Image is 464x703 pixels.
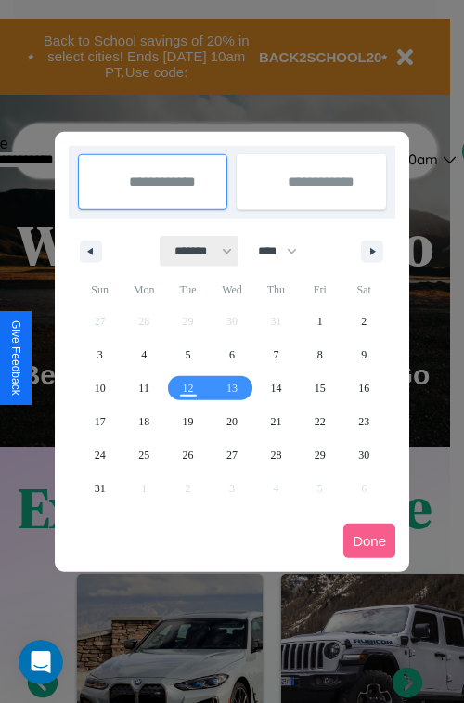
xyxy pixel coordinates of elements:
span: 24 [95,438,106,472]
span: 26 [183,438,194,472]
span: 25 [138,438,149,472]
span: 18 [138,405,149,438]
button: 31 [78,472,122,505]
button: 30 [342,438,386,472]
button: 2 [342,305,386,338]
span: 29 [315,438,326,472]
span: 11 [138,371,149,405]
button: 20 [210,405,253,438]
button: 29 [298,438,342,472]
iframe: Intercom live chat [19,640,63,684]
span: 28 [270,438,281,472]
span: 31 [95,472,106,505]
button: 26 [166,438,210,472]
span: 27 [226,438,238,472]
button: 19 [166,405,210,438]
span: Wed [210,275,253,305]
button: 17 [78,405,122,438]
span: Tue [166,275,210,305]
button: 15 [298,371,342,405]
span: 12 [183,371,194,405]
span: 22 [315,405,326,438]
span: Fri [298,275,342,305]
button: Done [343,524,395,558]
button: 6 [210,338,253,371]
span: 7 [273,338,278,371]
button: 10 [78,371,122,405]
span: 4 [141,338,147,371]
button: 21 [254,405,298,438]
span: 20 [226,405,238,438]
button: 27 [210,438,253,472]
button: 3 [78,338,122,371]
span: 9 [361,338,367,371]
span: 5 [186,338,191,371]
span: Sat [342,275,386,305]
button: 8 [298,338,342,371]
button: 11 [122,371,165,405]
span: 8 [317,338,323,371]
span: 1 [317,305,323,338]
button: 5 [166,338,210,371]
span: 17 [95,405,106,438]
span: 13 [226,371,238,405]
span: Mon [122,275,165,305]
span: 16 [358,371,369,405]
button: 4 [122,338,165,371]
button: 22 [298,405,342,438]
button: 18 [122,405,165,438]
button: 13 [210,371,253,405]
button: 1 [298,305,342,338]
span: 3 [97,338,103,371]
button: 16 [342,371,386,405]
button: 23 [342,405,386,438]
button: 7 [254,338,298,371]
span: Thu [254,275,298,305]
button: 12 [166,371,210,405]
span: 30 [358,438,369,472]
span: 10 [95,371,106,405]
button: 28 [254,438,298,472]
span: 19 [183,405,194,438]
span: 14 [270,371,281,405]
span: 23 [358,405,369,438]
span: Sun [78,275,122,305]
button: 14 [254,371,298,405]
span: 6 [229,338,235,371]
button: 24 [78,438,122,472]
span: 2 [361,305,367,338]
span: 21 [270,405,281,438]
button: 25 [122,438,165,472]
span: 15 [315,371,326,405]
div: Give Feedback [9,320,22,396]
button: 9 [342,338,386,371]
